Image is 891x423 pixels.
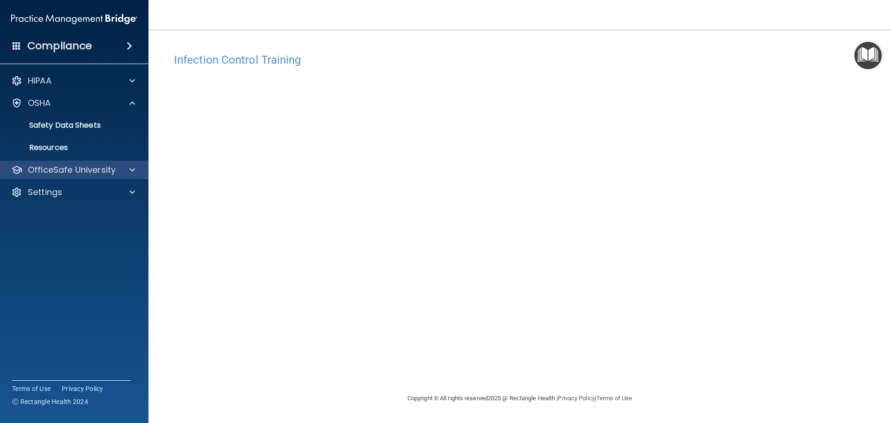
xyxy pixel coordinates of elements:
[854,42,882,69] button: Open Resource Center
[11,75,135,86] a: HIPAA
[174,71,638,357] iframe: infection-control-training
[11,187,135,198] a: Settings
[558,395,594,402] a: Privacy Policy
[12,397,88,406] span: Ⓒ Rectangle Health 2024
[28,98,51,109] p: OSHA
[62,384,103,393] a: Privacy Policy
[12,384,51,393] a: Terms of Use
[6,143,133,152] p: Resources
[350,384,689,413] div: Copyright © All rights reserved 2025 @ Rectangle Health | |
[28,187,62,198] p: Settings
[6,121,133,130] p: Safety Data Sheets
[11,164,135,176] a: OfficeSafe University
[596,395,632,402] a: Terms of Use
[174,54,865,66] h4: Infection Control Training
[28,75,52,86] p: HIPAA
[11,98,135,109] a: OSHA
[28,164,116,176] p: OfficeSafe University
[27,39,92,52] h4: Compliance
[11,10,137,28] img: PMB logo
